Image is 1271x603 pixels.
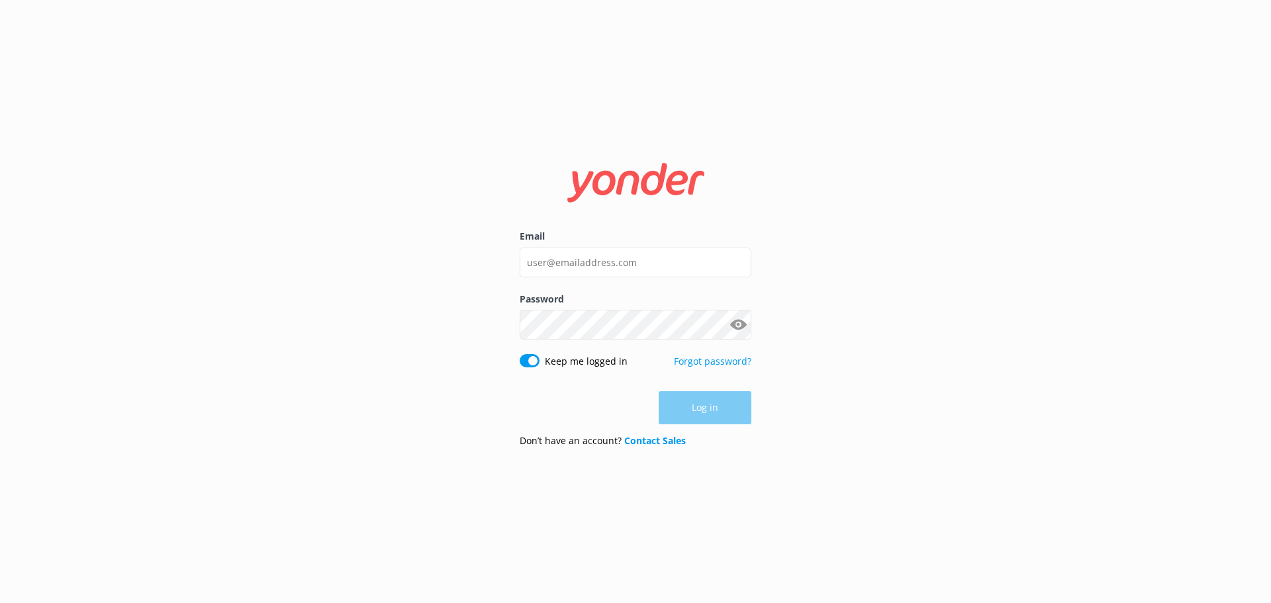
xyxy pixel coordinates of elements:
[624,434,686,447] a: Contact Sales
[520,248,751,277] input: user@emailaddress.com
[674,355,751,367] a: Forgot password?
[725,312,751,338] button: Show password
[520,434,686,448] p: Don’t have an account?
[545,354,628,369] label: Keep me logged in
[520,292,751,306] label: Password
[520,229,751,244] label: Email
